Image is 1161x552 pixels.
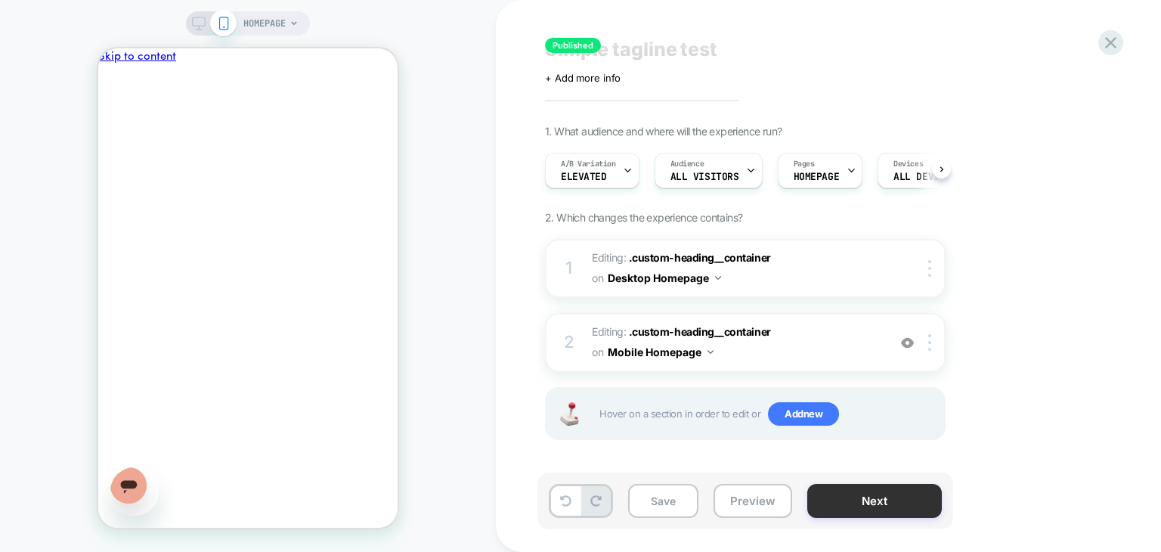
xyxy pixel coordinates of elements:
button: Mobile Homepage [608,341,714,363]
div: 1 [562,253,577,284]
span: 2. Which changes the experience contains? [545,211,742,224]
span: .custom-heading__container [629,251,771,264]
span: on [592,343,603,361]
span: 1. What audience and where will the experience run? [545,125,782,138]
span: Elevated [561,172,607,182]
button: Desktop Homepage [608,267,721,289]
button: Save [628,484,698,518]
button: Preview [714,484,792,518]
img: crossed eye [901,336,914,349]
span: .custom-heading__container [629,325,771,338]
iframe: Button to launch messaging window [12,419,60,467]
img: down arrow [715,276,721,280]
span: ALL DEVICES [893,172,956,182]
span: Hover on a section in order to edit or [599,402,937,426]
span: Devices [893,159,923,169]
img: Joystick [554,402,584,426]
span: + Add more info [545,72,621,84]
img: close [928,260,931,277]
span: Editing : [592,322,880,363]
span: Audience [670,159,704,169]
span: Simple tagline test [545,38,717,60]
button: Next [807,484,942,518]
span: Add new [768,402,839,426]
span: Published [545,38,601,53]
span: A/B Variation [561,159,616,169]
img: close [928,334,931,351]
span: Editing : [592,248,880,289]
span: All Visitors [670,172,739,182]
span: HOMEPAGE [243,11,286,36]
span: Pages [794,159,815,169]
img: down arrow [707,350,714,354]
span: HOMEPAGE [794,172,840,182]
span: on [592,268,603,287]
div: 2 [562,327,577,358]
